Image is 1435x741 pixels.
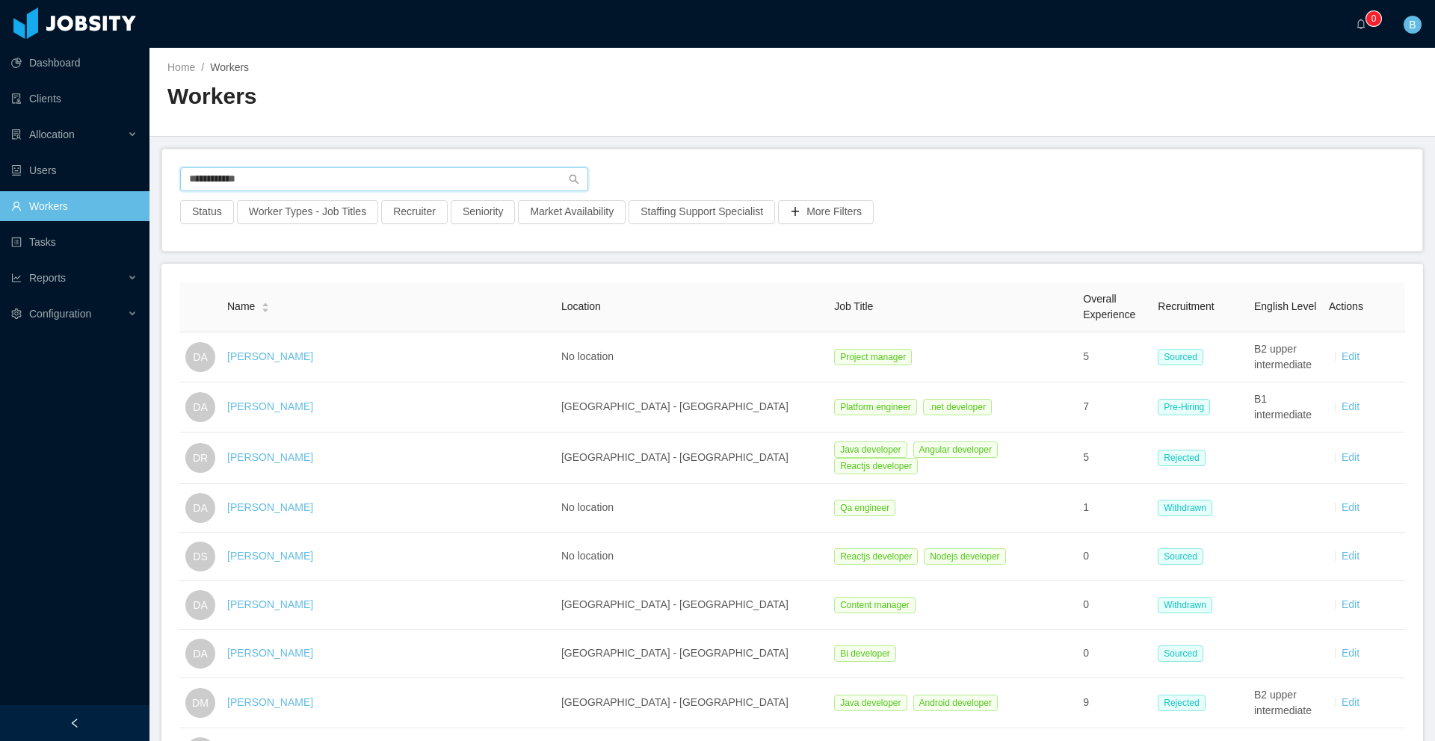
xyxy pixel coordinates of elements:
td: No location [555,332,828,382]
span: Location [561,300,601,312]
span: Withdrawn [1158,500,1212,516]
td: 0 [1077,581,1152,630]
span: Pre-Hiring [1158,399,1210,415]
i: icon: bell [1356,19,1366,29]
i: icon: solution [11,129,22,140]
span: Reactjs developer [834,548,918,565]
a: icon: userWorkers [11,191,138,221]
a: Edit [1342,400,1360,412]
td: [GEOGRAPHIC_DATA] - [GEOGRAPHIC_DATA] [555,678,828,728]
td: No location [555,484,828,533]
td: 5 [1077,432,1152,484]
a: Rejected [1158,696,1211,708]
sup: 0 [1366,11,1381,26]
td: 5 [1077,332,1152,382]
i: icon: caret-up [262,301,270,306]
span: Overall Experience [1083,293,1135,320]
a: Edit [1342,550,1360,562]
td: B1 intermediate [1248,382,1323,432]
i: icon: setting [11,309,22,319]
button: Worker Types - Job Titles [237,200,378,224]
span: Job Title [834,300,873,312]
button: Status [180,200,234,224]
span: Reactjs developer [834,458,918,474]
td: No location [555,533,828,581]
a: Home [167,61,195,73]
span: Sourced [1158,349,1203,365]
td: 0 [1077,533,1152,581]
td: [GEOGRAPHIC_DATA] - [GEOGRAPHIC_DATA] [555,382,828,432]
span: B [1409,16,1416,34]
a: Sourced [1158,647,1209,659]
span: Withdrawn [1158,597,1212,613]
td: B2 upper intermediate [1248,678,1323,728]
span: English Level [1254,300,1316,312]
i: icon: line-chart [11,273,22,283]
span: Rejected [1158,450,1205,466]
a: icon: auditClients [11,84,138,114]
span: Recruitment [1158,300,1214,312]
td: [GEOGRAPHIC_DATA] - [GEOGRAPHIC_DATA] [555,581,828,630]
a: [PERSON_NAME] [227,598,313,610]
span: DA [193,392,207,422]
span: Allocation [29,128,75,140]
a: Edit [1342,451,1360,463]
i: icon: caret-down [262,306,270,311]
a: [PERSON_NAME] [227,550,313,562]
span: Sourced [1158,645,1203,662]
td: B2 upper intermediate [1248,332,1323,382]
span: DA [193,639,207,669]
a: Sourced [1158,350,1209,362]
a: Withdrawn [1158,598,1218,610]
span: Project manager [834,349,912,365]
td: 7 [1077,382,1152,432]
a: Edit [1342,350,1360,362]
span: Java developer [834,441,907,458]
span: DS [193,542,207,571]
button: Recruiter [381,200,448,224]
button: Seniority [451,200,515,224]
span: Content manager [834,597,916,613]
span: Name [227,299,255,314]
span: Qa engineer [834,500,895,516]
span: Bi developer [834,645,896,662]
span: Android developer [913,695,998,711]
a: [PERSON_NAME] [227,451,313,463]
span: Reports [29,272,66,284]
a: Edit [1342,501,1360,513]
span: DM [192,688,209,718]
span: DA [193,342,207,372]
span: Platform engineer [834,399,917,415]
span: Rejected [1158,695,1205,711]
button: Staffing Support Specialist [629,200,775,224]
button: icon: plusMore Filters [778,200,874,224]
span: Sourced [1158,548,1203,565]
a: icon: pie-chartDashboard [11,48,138,78]
span: Nodejs developer [924,548,1005,565]
span: Angular developer [913,441,998,458]
span: / [201,61,204,73]
span: Actions [1329,300,1363,312]
span: DA [193,590,207,620]
a: Sourced [1158,550,1209,562]
td: [GEOGRAPHIC_DATA] - [GEOGRAPHIC_DATA] [555,630,828,678]
span: Workers [210,61,249,73]
span: Java developer [834,695,907,711]
a: Withdrawn [1158,501,1218,513]
a: Rejected [1158,451,1211,463]
td: 9 [1077,678,1152,728]
i: icon: search [569,174,579,185]
a: icon: robotUsers [11,155,138,185]
h2: Workers [167,81,792,112]
a: icon: profileTasks [11,227,138,257]
a: [PERSON_NAME] [227,647,313,659]
a: Edit [1342,598,1360,610]
td: [GEOGRAPHIC_DATA] - [GEOGRAPHIC_DATA] [555,432,828,484]
span: Configuration [29,308,91,320]
a: [PERSON_NAME] [227,501,313,513]
span: .net developer [923,399,992,415]
button: Market Availability [518,200,626,224]
a: [PERSON_NAME] [227,350,313,362]
span: DA [193,493,207,523]
a: Edit [1342,647,1360,659]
